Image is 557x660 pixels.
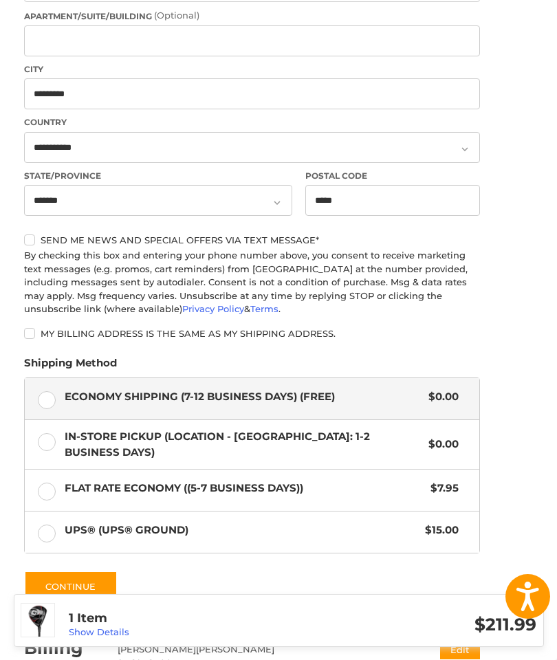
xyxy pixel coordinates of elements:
span: UPS® (UPS® Ground) [65,522,419,538]
a: Terms [250,303,278,314]
img: TaylorMade Stealth 2 Plus Fairway Wood [21,604,54,637]
label: My billing address is the same as my shipping address. [24,328,480,339]
span: Flat Rate Economy ((5-7 Business Days)) [65,481,424,496]
label: City [24,63,480,76]
span: Economy Shipping (7-12 Business Days) (Free) [65,389,422,405]
span: $15.00 [419,522,459,538]
span: $0.00 [422,389,459,405]
button: Edit [440,639,480,659]
small: (Optional) [154,10,199,21]
span: $0.00 [422,437,459,452]
div: By checking this box and entering your phone number above, you consent to receive marketing text ... [24,249,480,316]
button: Continue [24,571,118,602]
label: State/Province [24,170,292,182]
legend: Shipping Method [24,355,117,377]
label: Postal Code [305,170,480,182]
label: Country [24,116,480,129]
span: [PERSON_NAME] [118,643,196,654]
label: Send me news and special offers via text message* [24,234,480,245]
h2: Billing [24,637,105,659]
a: Show Details [69,626,129,637]
a: Privacy Policy [182,303,244,314]
span: In-Store Pickup (Location - [GEOGRAPHIC_DATA]: 1-2 BUSINESS DAYS) [65,429,422,460]
label: Apartment/Suite/Building [24,9,480,23]
span: [PERSON_NAME] [196,643,274,654]
h3: $211.99 [303,614,536,635]
h3: 1 Item [69,610,303,626]
span: $7.95 [424,481,459,496]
